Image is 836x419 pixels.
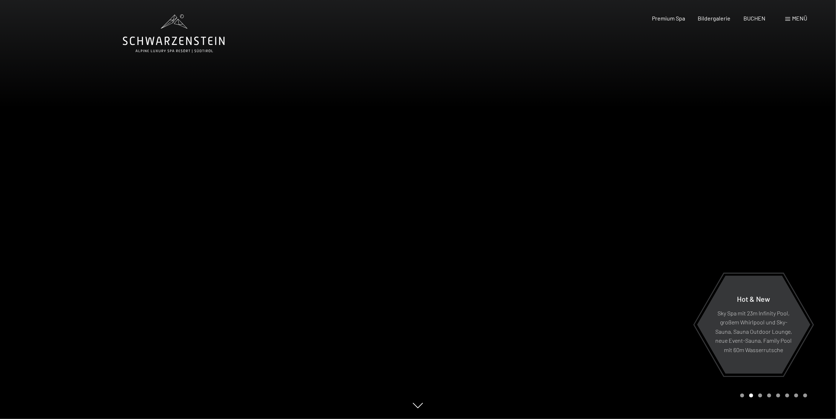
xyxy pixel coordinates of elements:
[740,393,744,397] div: Carousel Page 1
[803,393,807,397] div: Carousel Page 8
[715,309,793,355] p: Sky Spa mit 23m Infinity Pool, großem Whirlpool und Sky-Sauna, Sauna Outdoor Lounge, neue Event-S...
[652,15,685,22] a: Premium Spa
[737,295,770,303] span: Hot & New
[758,393,762,397] div: Carousel Page 3
[792,15,807,22] span: Menü
[776,393,780,397] div: Carousel Page 5
[697,275,811,374] a: Hot & New Sky Spa mit 23m Infinity Pool, großem Whirlpool und Sky-Sauna, Sauna Outdoor Lounge, ne...
[794,393,798,397] div: Carousel Page 7
[738,393,807,397] div: Carousel Pagination
[698,15,731,22] a: Bildergalerie
[785,393,789,397] div: Carousel Page 6
[767,393,771,397] div: Carousel Page 4
[749,393,753,397] div: Carousel Page 2 (Current Slide)
[743,15,765,22] a: BUCHEN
